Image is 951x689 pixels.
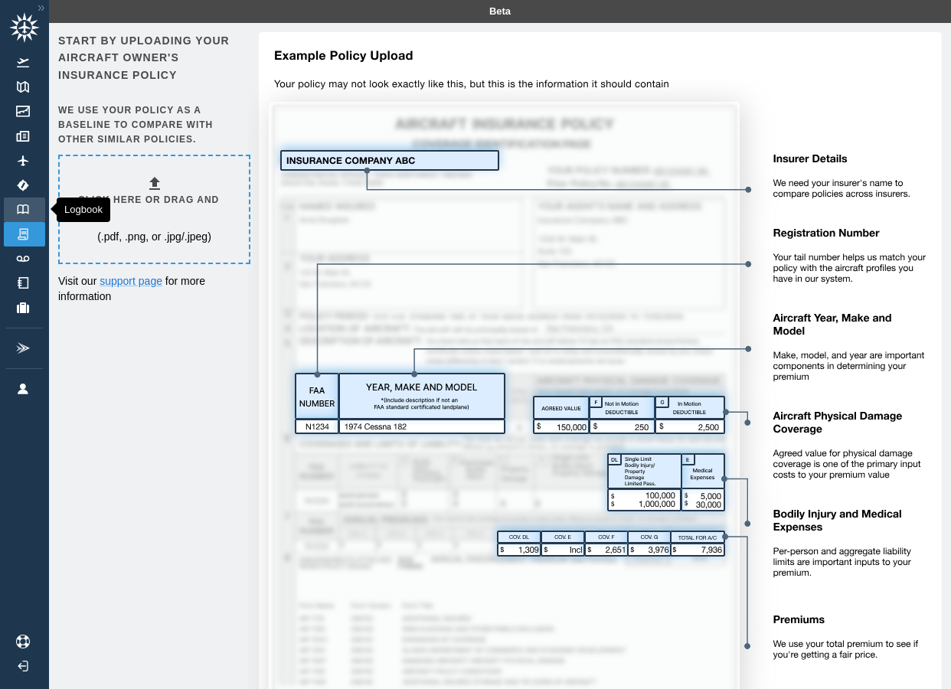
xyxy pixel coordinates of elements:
p: (.pdf, .png, or .jpg/.jpeg) [97,229,211,244]
h6: We use your policy as a baseline to compare with other similar policies. [58,103,247,146]
a: support page [100,275,162,287]
h6: Start by uploading your aircraft owner's insurance policy [58,32,247,83]
h6: Click here or drag and drop [78,193,230,222]
p: Visit our for more information [58,273,247,304]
